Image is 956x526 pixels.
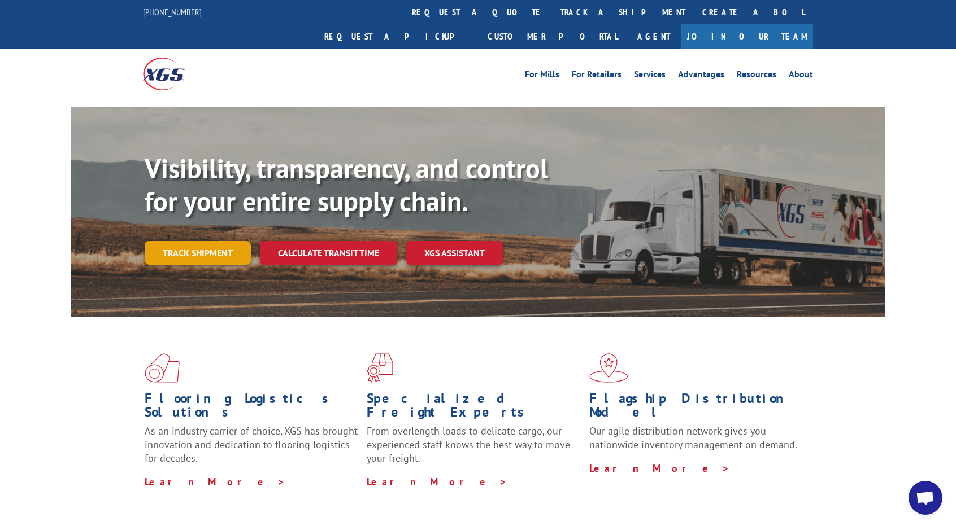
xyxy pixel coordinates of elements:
[589,353,628,383] img: xgs-icon-flagship-distribution-model-red
[145,151,548,218] b: Visibility, transparency, and control for your entire supply chain.
[589,392,803,424] h1: Flagship Distribution Model
[143,6,202,17] a: [PHONE_NUMBER]
[479,24,626,49] a: Customer Portal
[145,424,358,464] span: As an industry carrier of choice, XGS has brought innovation and dedication to flooring logistics...
[260,241,397,265] a: Calculate transit time
[634,70,666,82] a: Services
[367,353,393,383] img: xgs-icon-focused-on-flooring-red
[367,424,580,475] p: From overlength loads to delicate cargo, our experienced staff knows the best way to move your fr...
[316,24,479,49] a: Request a pickup
[626,24,681,49] a: Agent
[367,475,507,488] a: Learn More >
[525,70,559,82] a: For Mills
[145,475,285,488] a: Learn More >
[789,70,813,82] a: About
[589,424,797,451] span: Our agile distribution network gives you nationwide inventory management on demand.
[589,462,730,475] a: Learn More >
[367,392,580,424] h1: Specialized Freight Experts
[145,392,358,424] h1: Flooring Logistics Solutions
[681,24,813,49] a: Join Our Team
[406,241,503,265] a: XGS ASSISTANT
[678,70,724,82] a: Advantages
[145,353,180,383] img: xgs-icon-total-supply-chain-intelligence-red
[572,70,622,82] a: For Retailers
[909,481,942,515] div: Open chat
[737,70,776,82] a: Resources
[145,241,251,265] a: Track shipment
